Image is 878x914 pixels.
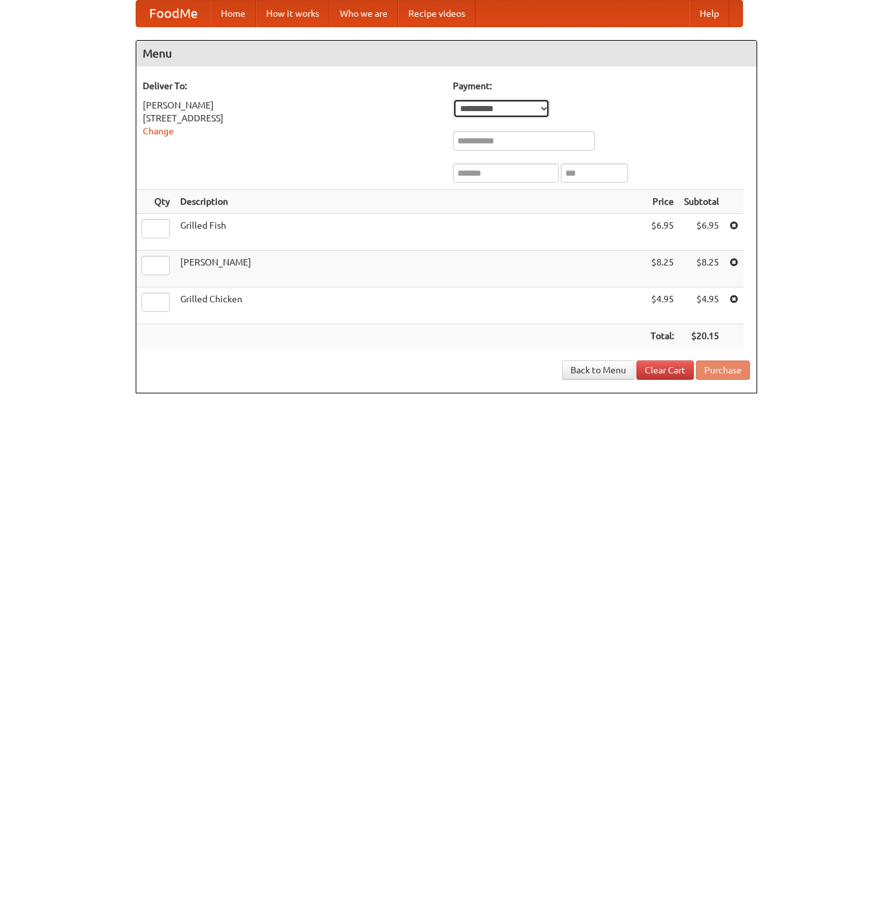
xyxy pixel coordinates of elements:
th: Price [645,190,679,214]
td: Grilled Fish [175,214,645,251]
div: [PERSON_NAME] [143,99,440,112]
th: Qty [136,190,175,214]
a: FoodMe [136,1,211,26]
td: $8.25 [679,251,724,287]
th: Subtotal [679,190,724,214]
h5: Deliver To: [143,79,440,92]
a: Home [211,1,256,26]
a: Clear Cart [636,360,694,380]
th: Total: [645,324,679,348]
h4: Menu [136,41,757,67]
td: $6.95 [679,214,724,251]
div: [STREET_ADDRESS] [143,112,440,125]
a: Recipe videos [398,1,476,26]
button: Purchase [696,360,750,380]
a: Who we are [329,1,398,26]
td: $4.95 [645,287,679,324]
h5: Payment: [453,79,750,92]
th: $20.15 [679,324,724,348]
td: Grilled Chicken [175,287,645,324]
a: Back to Menu [562,360,634,380]
td: $4.95 [679,287,724,324]
th: Description [175,190,645,214]
a: Help [689,1,729,26]
td: $6.95 [645,214,679,251]
a: Change [143,126,174,136]
td: [PERSON_NAME] [175,251,645,287]
td: $8.25 [645,251,679,287]
a: How it works [256,1,329,26]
